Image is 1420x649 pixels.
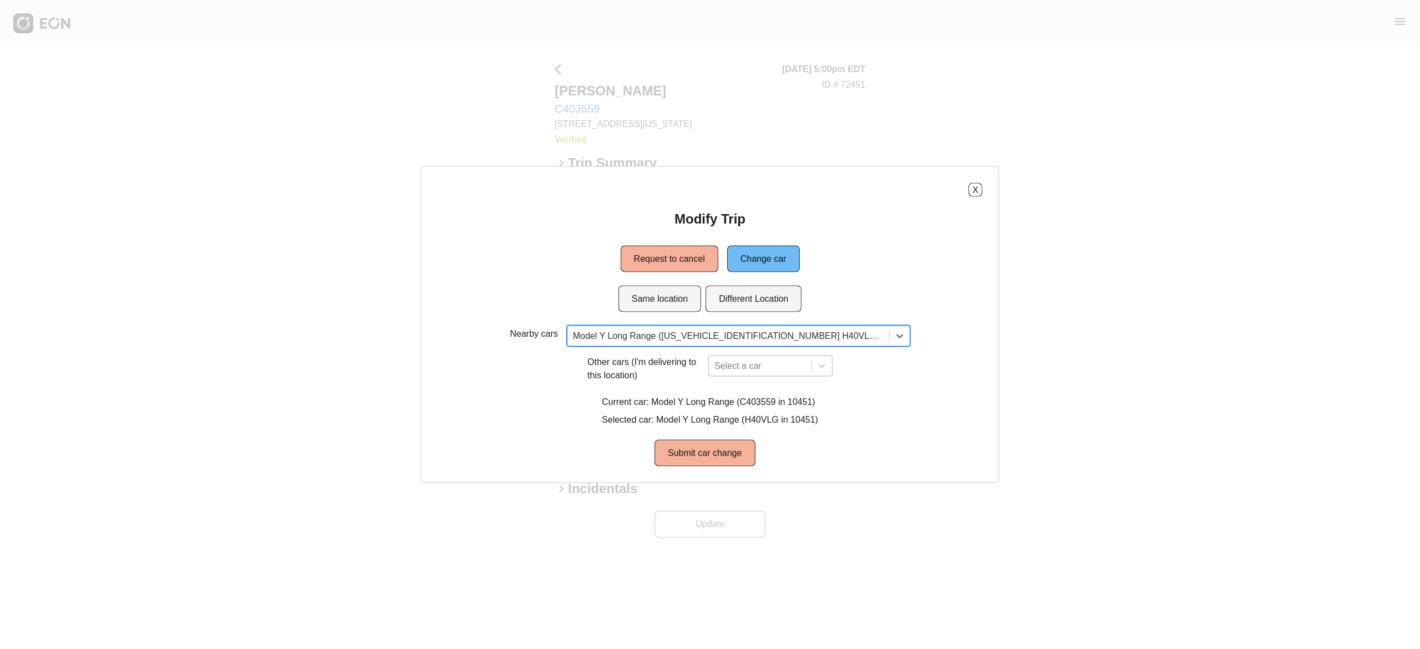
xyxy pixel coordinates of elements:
button: Same location [618,286,701,312]
h2: Modify Trip [674,210,745,228]
p: Nearby cars [510,327,557,341]
button: Request to cancel [621,246,718,272]
button: Change car [727,246,800,272]
button: Submit car change [655,440,755,467]
p: Current car: Model Y Long Range (C403559 in 10451) [602,396,818,409]
button: Different Location [706,286,802,312]
p: Selected car: Model Y Long Range (H40VLG in 10451) [602,413,818,427]
p: Other cars (I'm delivering to this location) [587,356,704,382]
button: X [968,183,982,197]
